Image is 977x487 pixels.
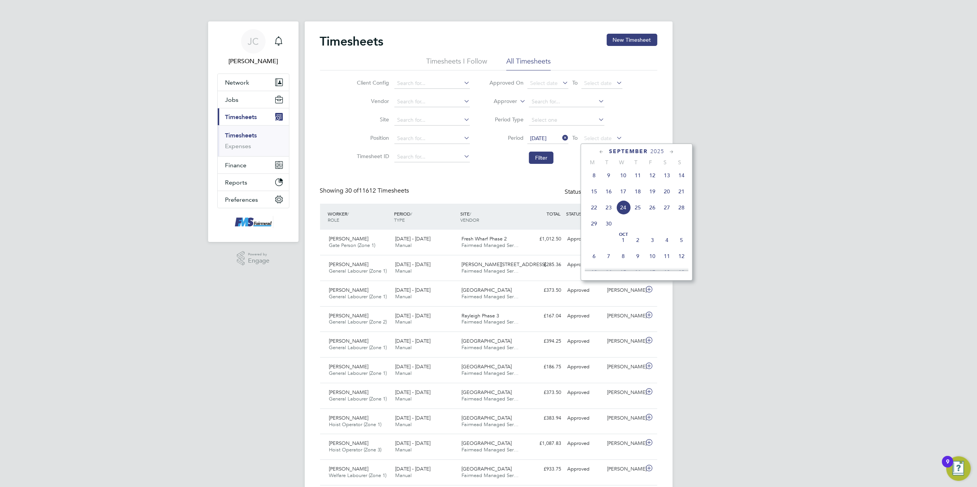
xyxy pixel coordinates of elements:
[461,421,519,428] span: Fairmead Managed Ser…
[461,370,519,376] span: Fairmead Managed Ser…
[525,335,565,348] div: £394.25
[461,338,512,344] span: [GEOGRAPHIC_DATA]
[645,184,660,199] span: 19
[395,363,430,370] span: [DATE] - [DATE]
[645,233,660,247] span: 3
[394,78,470,89] input: Search for...
[461,287,512,293] span: [GEOGRAPHIC_DATA]
[607,34,657,46] button: New Timesheet
[225,79,250,86] span: Network
[604,361,644,373] div: [PERSON_NAME]
[218,91,289,108] button: Jobs
[225,196,258,203] span: Preferences
[461,395,519,402] span: Fairmead Managed Ser…
[461,261,546,268] span: [PERSON_NAME][STREET_ADDRESS]
[660,168,674,183] span: 13
[547,211,561,217] span: TOTAL
[395,472,412,479] span: Manual
[529,96,604,107] input: Search for...
[604,386,644,399] div: [PERSON_NAME]
[394,152,470,162] input: Search for...
[525,412,565,425] div: £383.94
[604,412,644,425] div: [PERSON_NAME]
[587,200,601,215] span: 22
[208,21,299,242] nav: Main navigation
[225,96,239,103] span: Jobs
[674,265,689,279] span: 19
[470,211,471,217] span: /
[658,159,672,166] span: S
[328,217,340,223] span: ROLE
[395,287,430,293] span: [DATE] - [DATE]
[604,284,644,297] div: [PERSON_NAME]
[395,312,430,319] span: [DATE] - [DATE]
[565,284,604,297] div: Approved
[616,249,631,263] span: 8
[461,363,512,370] span: [GEOGRAPHIC_DATA]
[461,440,512,446] span: [GEOGRAPHIC_DATA]
[601,200,616,215] span: 23
[345,187,359,194] span: 30 of
[395,261,430,268] span: [DATE] - [DATE]
[248,36,259,46] span: JC
[565,207,604,221] div: STATUS
[601,184,616,199] span: 16
[394,217,405,223] span: TYPE
[218,174,289,191] button: Reports
[946,462,949,472] div: 9
[461,466,512,472] span: [GEOGRAPHIC_DATA]
[248,251,269,258] span: Powered by
[631,265,645,279] span: 16
[525,463,565,476] div: £933.75
[355,98,389,105] label: Vendor
[395,446,412,453] span: Manual
[660,184,674,199] span: 20
[604,437,644,450] div: [PERSON_NAME]
[461,268,519,274] span: Fairmead Managed Ser…
[461,446,519,453] span: Fairmead Managed Ser…
[601,265,616,279] span: 14
[525,361,565,373] div: £186.75
[674,200,689,215] span: 28
[329,287,369,293] span: [PERSON_NAME]
[672,159,687,166] span: S
[395,319,412,325] span: Manual
[674,184,689,199] span: 21
[248,258,269,264] span: Engage
[585,159,599,166] span: M
[329,389,369,395] span: [PERSON_NAME]
[395,235,430,242] span: [DATE] - [DATE]
[631,249,645,263] span: 9
[660,233,674,247] span: 4
[329,268,387,274] span: General Labourer (Zone 1)
[604,310,644,322] div: [PERSON_NAME]
[460,217,479,223] span: VENDOR
[584,135,612,142] span: Select date
[587,184,601,199] span: 15
[674,233,689,247] span: 5
[461,293,519,300] span: Fairmead Managed Ser…
[489,134,524,141] label: Period
[616,200,631,215] span: 24
[946,456,971,481] button: Open Resource Center, 9 new notifications
[320,187,411,195] div: Showing
[395,344,412,351] span: Manual
[601,216,616,231] span: 30
[395,338,430,344] span: [DATE] - [DATE]
[394,115,470,126] input: Search for...
[329,440,369,446] span: [PERSON_NAME]
[461,319,519,325] span: Fairmead Managed Ser…
[631,200,645,215] span: 25
[587,249,601,263] span: 6
[631,233,645,247] span: 2
[525,386,565,399] div: £373.50
[218,157,289,173] button: Finance
[587,168,601,183] span: 8
[395,421,412,428] span: Manual
[609,148,648,155] span: September
[411,211,412,217] span: /
[225,142,251,150] a: Expenses
[345,187,409,194] span: 11612 Timesheets
[217,216,289,228] a: Go to home page
[355,116,389,123] label: Site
